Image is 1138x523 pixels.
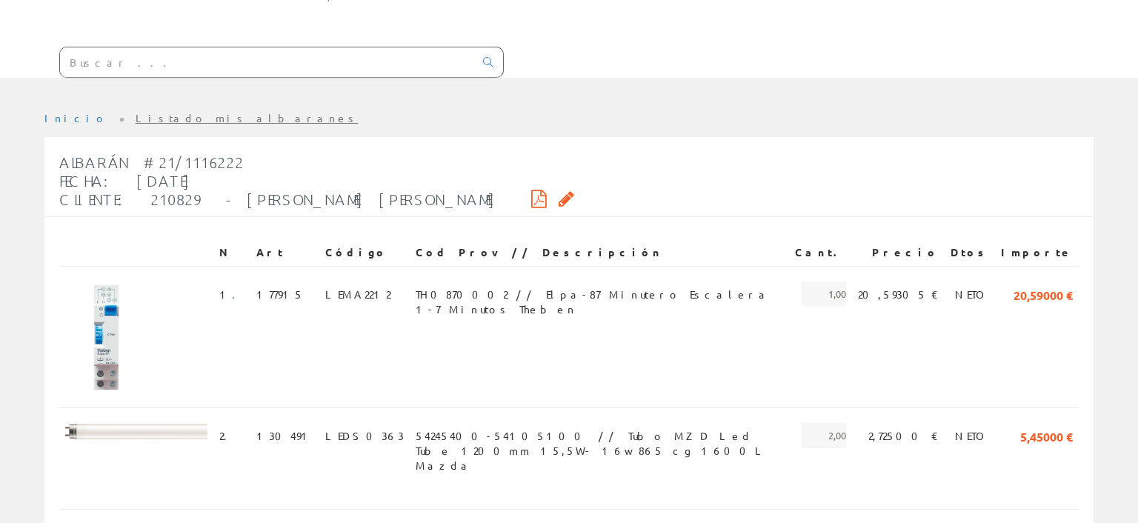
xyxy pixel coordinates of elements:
span: LEDS0363 [325,423,404,448]
th: Art [250,239,319,266]
span: 130491 [256,423,313,448]
th: Dtos [945,239,995,266]
span: NETO [955,423,989,448]
i: Descargar PDF [531,193,547,204]
span: Albarán #21/1116222 Fecha: [DATE] Cliente: 210829 - [PERSON_NAME] [PERSON_NAME] [59,153,496,208]
i: Solicitar por email copia firmada [559,193,574,204]
span: 2,00 [802,423,846,448]
span: 1 [219,282,244,307]
span: 20,59000 € [1014,282,1073,307]
a: Listado mis albaranes [136,111,359,124]
span: LEMA2212 [325,282,390,307]
a: Inicio [44,111,107,124]
span: 2 [219,423,236,448]
span: 177915 [256,282,304,307]
a: . [232,287,244,301]
span: TH0870002 // Elpa-87 Minutero Escalera 1-7 Minutos Theben [416,282,783,307]
span: 2,72500 € [868,423,939,448]
input: Buscar ... [60,47,474,77]
img: Foto artículo (110.7x150) [65,282,147,393]
a: . [224,429,236,442]
th: Código [319,239,410,266]
span: 54245400-54105100 // Tubo MZD Led Tube 1200mm 15,5W- 16w 865 cg 1600L Mazda [416,423,783,448]
th: N [213,239,250,266]
span: NETO [955,282,989,307]
th: Precio [852,239,945,266]
span: 1,00 [802,282,846,307]
span: 20,59305 € [858,282,939,307]
th: Cod Prov // Descripción [410,239,789,266]
th: Cant. [789,239,852,266]
th: Importe [995,239,1079,266]
span: 5,45000 € [1020,423,1073,448]
img: Foto artículo (192x20.736) [65,424,207,439]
